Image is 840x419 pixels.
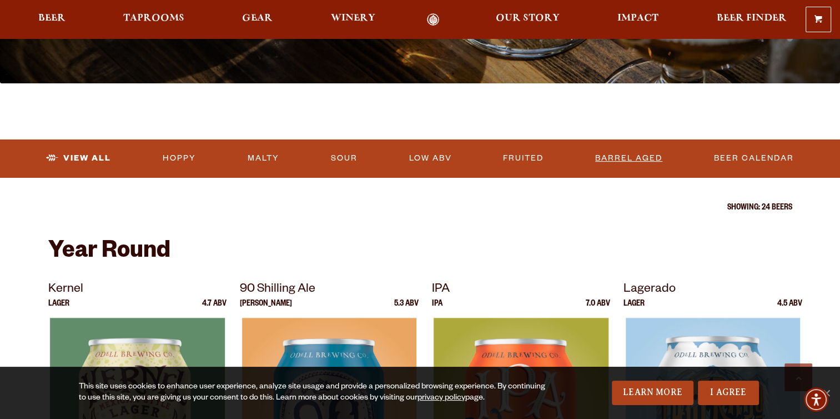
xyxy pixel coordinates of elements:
a: Learn More [612,381,693,405]
p: IPA [432,280,611,300]
p: Showing: 24 Beers [48,204,792,213]
a: Sour [326,146,362,171]
a: Beer Finder [709,13,793,26]
a: privacy policy [418,394,465,403]
a: Taprooms [116,13,192,26]
a: Gear [235,13,280,26]
p: Kernel [48,280,227,300]
a: I Agree [698,381,759,405]
p: 4.7 ABV [202,300,227,318]
a: Malty [243,146,284,171]
a: View All [42,146,115,171]
span: Gear [242,14,273,23]
p: Lager [623,300,645,318]
p: 90 Shilling Ale [240,280,419,300]
p: Lagerado [623,280,802,300]
a: Beer Calendar [710,146,798,171]
a: Winery [324,13,383,26]
span: Impact [617,14,658,23]
span: Beer [38,14,66,23]
div: Accessibility Menu [804,387,828,412]
p: Lager [48,300,69,318]
a: Fruited [499,146,548,171]
a: Hoppy [158,146,200,171]
h2: Year Round [48,240,792,266]
a: Odell Home [413,13,454,26]
p: IPA [432,300,442,318]
p: 7.0 ABV [586,300,610,318]
a: Our Story [489,13,567,26]
span: Beer Finder [716,14,786,23]
a: Barrel Aged [591,146,667,171]
p: 4.5 ABV [777,300,802,318]
p: 5.3 ABV [394,300,419,318]
span: Winery [331,14,375,23]
a: Beer [31,13,73,26]
span: Our Story [496,14,560,23]
a: Impact [610,13,666,26]
a: Scroll to top [784,363,812,391]
p: [PERSON_NAME] [240,300,292,318]
div: This site uses cookies to enhance user experience, analyze site usage and provide a personalized ... [79,382,550,404]
span: Taprooms [123,14,184,23]
a: Low ABV [404,146,456,171]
